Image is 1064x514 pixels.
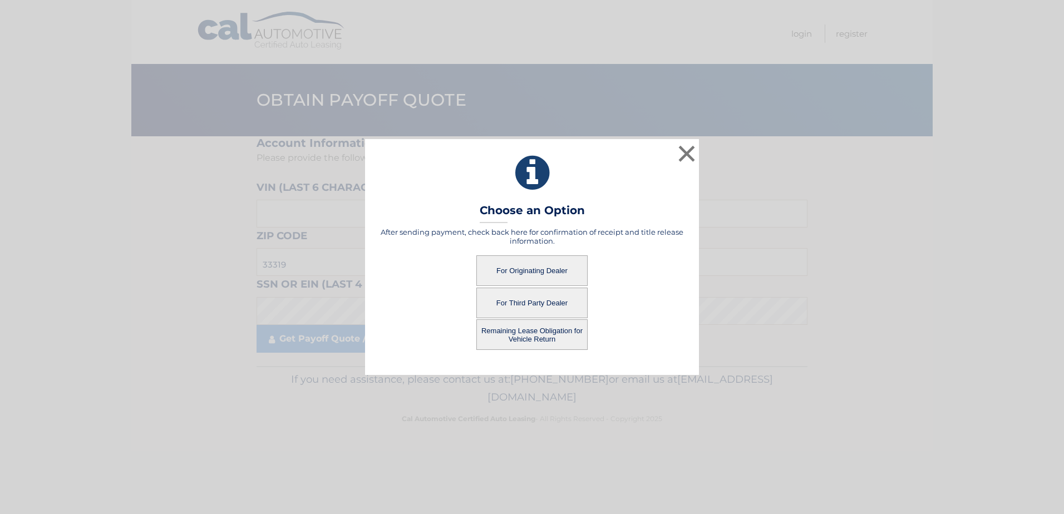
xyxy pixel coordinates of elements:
button: × [676,142,698,165]
button: For Originating Dealer [476,255,588,286]
button: For Third Party Dealer [476,288,588,318]
h5: After sending payment, check back here for confirmation of receipt and title release information. [379,228,685,245]
h3: Choose an Option [480,204,585,223]
button: Remaining Lease Obligation for Vehicle Return [476,319,588,350]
